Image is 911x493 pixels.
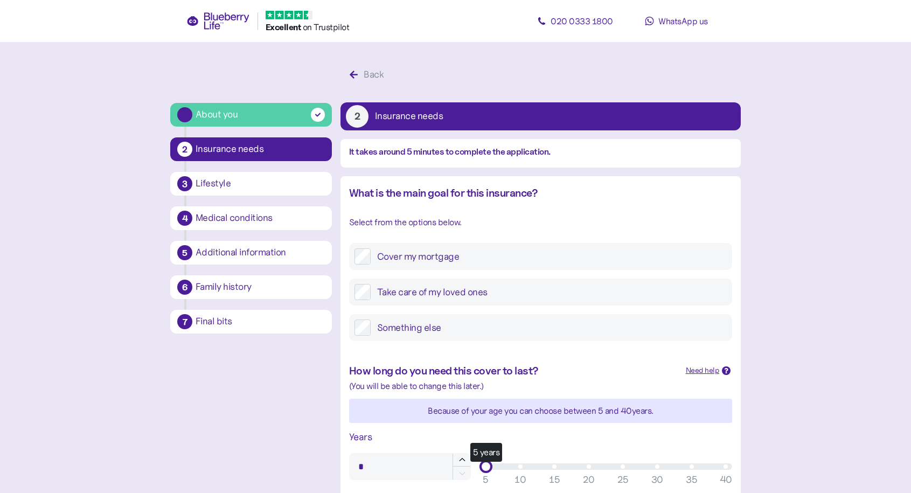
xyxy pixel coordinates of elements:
a: WhatsApp us [628,10,725,32]
div: 40 [720,473,732,487]
button: 5Additional information [170,241,332,265]
div: Additional information [196,248,325,258]
button: 4Medical conditions [170,206,332,230]
span: WhatsApp us [658,16,708,26]
div: 2 [346,105,368,128]
div: Insurance needs [196,144,325,154]
div: How long do you need this cover to last? [349,363,677,379]
div: (You will be able to change this later.) [349,379,732,393]
div: Family history [196,282,325,292]
button: Back [340,64,396,86]
span: Excellent ️ [266,22,303,32]
button: 2Insurance needs [170,137,332,161]
span: on Trustpilot [303,22,350,32]
div: Lifestyle [196,179,325,189]
button: 6Family history [170,275,332,299]
div: About you [196,107,238,122]
div: Need help [686,365,720,377]
div: Final bits [196,317,325,327]
div: 5 [177,245,192,260]
div: Back [364,67,384,82]
div: 4 [177,211,192,226]
button: About you [170,103,332,127]
div: 30 [651,473,663,487]
label: Cover my mortgage [371,248,727,265]
span: 020 0333 1800 [551,16,613,26]
button: 7Final bits [170,310,332,334]
a: 020 0333 1800 [527,10,624,32]
div: 20 [583,473,595,487]
div: 15 [549,473,560,487]
div: 6 [177,280,192,295]
div: What is the main goal for this insurance? [349,185,732,202]
div: 2 [177,142,192,157]
div: 35 [686,473,697,487]
div: It takes around 5 minutes to complete the application. [349,145,732,159]
div: 7 [177,314,192,329]
div: 10 [514,473,526,487]
label: Something else [371,320,727,336]
div: Years [349,429,732,445]
div: 5 [483,473,489,487]
div: 3 [177,176,192,191]
div: 25 [617,473,629,487]
button: 3Lifestyle [170,172,332,196]
div: Select from the options below. [349,216,732,229]
div: Medical conditions [196,213,325,223]
div: Insurance needs [375,112,443,121]
button: 2Insurance needs [340,102,741,130]
label: Take care of my loved ones [371,284,727,300]
div: Because of your age you can choose between 5 and 40 years. [349,404,732,418]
